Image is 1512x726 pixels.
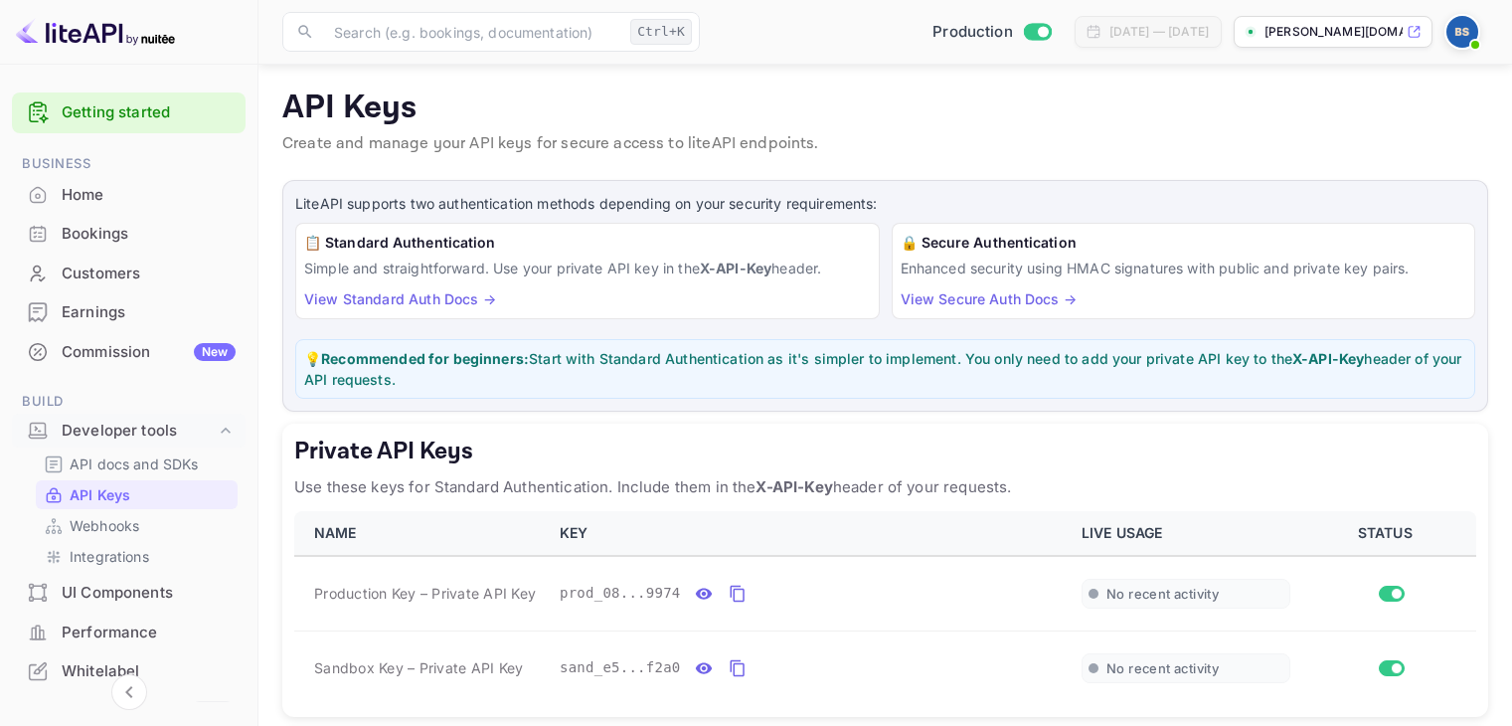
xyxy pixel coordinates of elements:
strong: X-API-Key [700,260,771,276]
div: UI Components [12,574,246,613]
a: CommissionNew [12,333,246,370]
span: Business [12,153,246,175]
p: [PERSON_NAME][DOMAIN_NAME]... [1264,23,1403,41]
p: API docs and SDKs [70,454,199,474]
div: CommissionNew [12,333,246,372]
p: Webhooks [70,515,139,536]
h6: 📋 Standard Authentication [304,232,871,254]
h6: 🔒 Secure Authentication [901,232,1467,254]
a: Customers [12,255,246,291]
div: Commission [62,341,236,364]
a: View Secure Auth Docs → [901,290,1077,307]
table: private api keys table [294,511,1476,705]
div: Home [62,184,236,207]
span: Production Key – Private API Key [314,583,536,604]
a: Earnings [12,293,246,330]
span: sand_e5...f2a0 [560,657,681,678]
span: No recent activity [1106,660,1219,677]
div: API docs and SDKs [36,450,238,478]
a: Webhooks [44,515,230,536]
img: LiteAPI logo [16,16,175,48]
p: Use these keys for Standard Authentication. Include them in the header of your requests. [294,475,1476,499]
div: UI Components [62,582,236,605]
div: Performance [12,614,246,652]
strong: X-API-Key [1292,350,1364,367]
span: No recent activity [1106,586,1219,603]
div: Home [12,176,246,215]
a: API Keys [44,484,230,505]
p: Simple and straightforward. Use your private API key in the header. [304,258,871,278]
input: Search (e.g. bookings, documentation) [322,12,622,52]
th: STATUS [1302,511,1476,556]
span: Build [12,391,246,413]
div: Bookings [12,215,246,254]
div: Performance [62,622,236,644]
p: Enhanced security using HMAC signatures with public and private key pairs. [901,258,1467,278]
th: LIVE USAGE [1070,511,1301,556]
p: Create and manage your API keys for secure access to liteAPI endpoints. [282,132,1488,156]
p: LiteAPI supports two authentication methods depending on your security requirements: [295,193,1475,215]
a: UI Components [12,574,246,611]
p: API Keys [70,484,130,505]
div: New [194,343,236,361]
a: Integrations [44,546,230,567]
div: Whitelabel [12,652,246,691]
div: Whitelabel [62,660,236,683]
img: Brian Savidge [1446,16,1478,48]
th: KEY [548,511,1070,556]
a: Whitelabel [12,652,246,689]
a: Performance [12,614,246,650]
div: [DATE] — [DATE] [1109,23,1209,41]
div: Developer tools [62,420,216,443]
div: Developer tools [12,414,246,449]
div: Earnings [12,293,246,332]
div: Bookings [62,223,236,246]
a: API docs and SDKs [44,454,230,474]
div: Webhooks [36,511,238,540]
strong: Recommended for beginners: [321,350,529,367]
div: Switch to Sandbox mode [924,21,1059,44]
a: Home [12,176,246,213]
a: Bookings [12,215,246,252]
div: API Keys [36,480,238,509]
p: Integrations [70,546,149,567]
strong: X-API-Key [756,477,832,496]
a: View Standard Auth Docs → [304,290,496,307]
p: 💡 Start with Standard Authentication as it's simpler to implement. You only need to add your priv... [304,348,1466,390]
button: Collapse navigation [111,674,147,710]
div: Earnings [62,301,236,324]
a: Getting started [62,101,236,124]
div: Customers [12,255,246,293]
div: Ctrl+K [630,19,692,45]
span: Production [932,21,1013,44]
div: Getting started [12,92,246,133]
div: Integrations [36,542,238,571]
div: Customers [62,263,236,285]
span: Sandbox Key – Private API Key [314,657,523,678]
p: API Keys [282,89,1488,128]
span: prod_08...9974 [560,583,681,604]
h5: Private API Keys [294,436,1476,467]
th: NAME [294,511,548,556]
